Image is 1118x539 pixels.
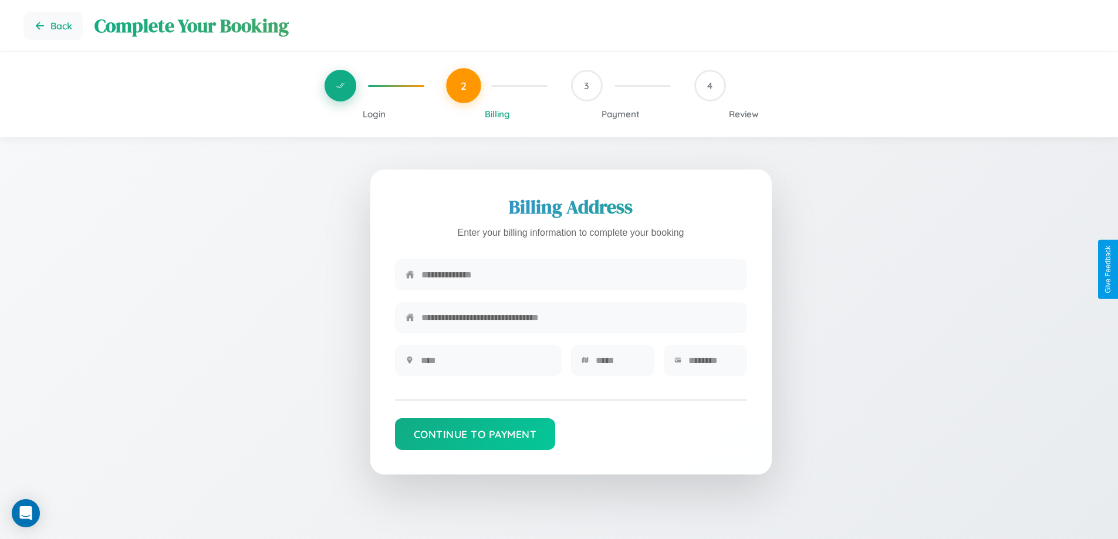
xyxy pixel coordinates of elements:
span: 2 [461,79,467,92]
span: Login [363,109,386,120]
span: 3 [584,80,589,91]
span: Review [729,109,759,120]
h1: Complete Your Booking [94,13,1095,39]
p: Enter your billing information to complete your booking [395,225,747,242]
span: Payment [602,109,640,120]
button: Continue to Payment [395,418,556,450]
button: Go back [23,12,83,40]
div: Open Intercom Messenger [12,499,40,527]
h2: Billing Address [395,194,747,220]
div: Give Feedback [1104,246,1112,293]
span: Billing [485,109,510,120]
span: 4 [707,80,712,91]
